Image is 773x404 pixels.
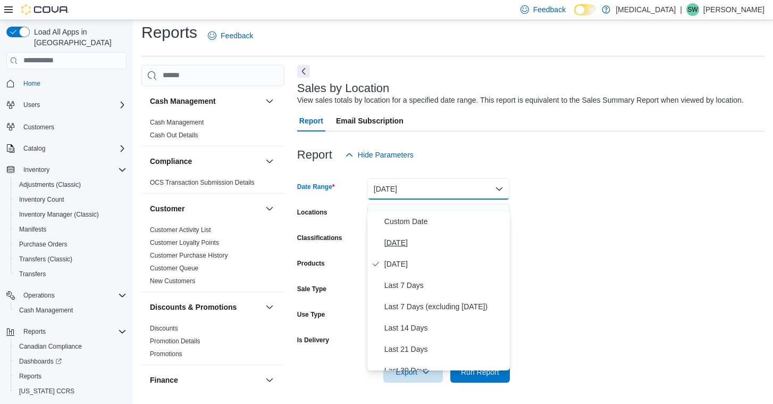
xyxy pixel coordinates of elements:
button: Canadian Compliance [11,339,131,354]
a: Purchase Orders [15,238,72,251]
button: Export [383,361,443,383]
span: Customer Loyalty Points [150,238,219,247]
span: Customer Purchase History [150,251,228,260]
button: Discounts & Promotions [150,302,261,312]
button: Cash Management [11,303,131,318]
a: Promotion Details [150,337,200,345]
div: Select listbox [367,211,510,370]
a: Customers [19,121,58,134]
span: Reports [19,325,127,338]
h3: Customer [150,203,184,214]
button: Transfers [11,267,131,282]
input: Dark Mode [574,4,596,15]
a: New Customers [150,277,195,285]
a: Customer Queue [150,265,198,272]
button: Manifests [11,222,131,237]
span: Customers [19,120,127,133]
a: Customer Activity List [150,226,211,234]
span: Canadian Compliance [19,342,82,351]
button: Reports [19,325,50,338]
a: Customer Purchase History [150,252,228,259]
button: Purchase Orders [11,237,131,252]
span: Canadian Compliance [15,340,127,353]
a: Inventory Count [15,193,69,206]
button: Finance [150,375,261,385]
span: Cash Management [150,118,204,127]
span: Customers [23,123,54,131]
span: Operations [23,291,55,300]
p: [PERSON_NAME] [703,3,764,16]
h1: Reports [141,22,197,43]
div: Compliance [141,176,284,193]
button: Cash Management [150,96,261,106]
button: Customer [263,202,276,215]
button: Cash Management [263,95,276,108]
span: Promotions [150,350,182,358]
label: Date Range [297,183,335,191]
button: Inventory [2,162,131,177]
button: Reports [2,324,131,339]
span: Feedback [533,4,566,15]
span: Dashboards [15,355,127,368]
button: Hide Parameters [341,144,418,166]
span: Reports [19,372,41,381]
span: Inventory [23,166,49,174]
span: Operations [19,289,127,302]
a: Home [19,77,45,90]
span: Inventory [19,163,127,176]
span: SW [687,3,698,16]
span: Catalog [19,142,127,155]
button: Compliance [263,155,276,168]
span: Email Subscription [336,110,404,131]
a: OCS Transaction Submission Details [150,179,255,186]
button: Next [297,65,310,78]
h3: Compliance [150,156,192,167]
span: Adjustments (Classic) [15,178,127,191]
span: Custom Date [384,215,506,228]
span: Adjustments (Classic) [19,180,81,189]
h3: Discounts & Promotions [150,302,237,312]
span: Last 7 Days [384,279,506,292]
label: Classifications [297,234,342,242]
label: Sale Type [297,285,326,293]
a: Dashboards [15,355,66,368]
span: Cash Management [15,304,127,317]
button: Inventory Manager (Classic) [11,207,131,222]
a: Cash Management [15,304,77,317]
button: Customers [2,119,131,134]
a: [US_STATE] CCRS [15,385,79,398]
span: Purchase Orders [19,240,68,249]
a: Dashboards [11,354,131,369]
span: Discounts [150,324,178,333]
a: Adjustments (Classic) [15,178,85,191]
button: Operations [19,289,59,302]
button: Transfers (Classic) [11,252,131,267]
span: Cash Management [19,306,73,315]
p: | [680,3,682,16]
span: Transfers [15,268,127,281]
span: Run Report [461,367,499,377]
button: Discounts & Promotions [263,301,276,314]
span: Inventory Manager (Classic) [19,210,99,219]
span: Inventory Count [19,195,64,204]
span: [US_STATE] CCRS [19,387,74,395]
span: Report [299,110,323,131]
span: Last 30 Days [384,364,506,377]
span: Home [23,79,40,88]
a: Cash Management [150,119,204,126]
span: Catalog [23,144,45,153]
span: [DATE] [384,236,506,249]
div: Sonny Wong [686,3,699,16]
span: Last 7 Days (excluding [DATE]) [384,300,506,313]
a: Promotions [150,350,182,358]
label: Use Type [297,310,325,319]
a: Transfers (Classic) [15,253,77,266]
span: Feedback [221,30,253,41]
span: Transfers [19,270,46,278]
a: Transfers [15,268,50,281]
span: Manifests [19,225,46,234]
button: Adjustments (Classic) [11,177,131,192]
